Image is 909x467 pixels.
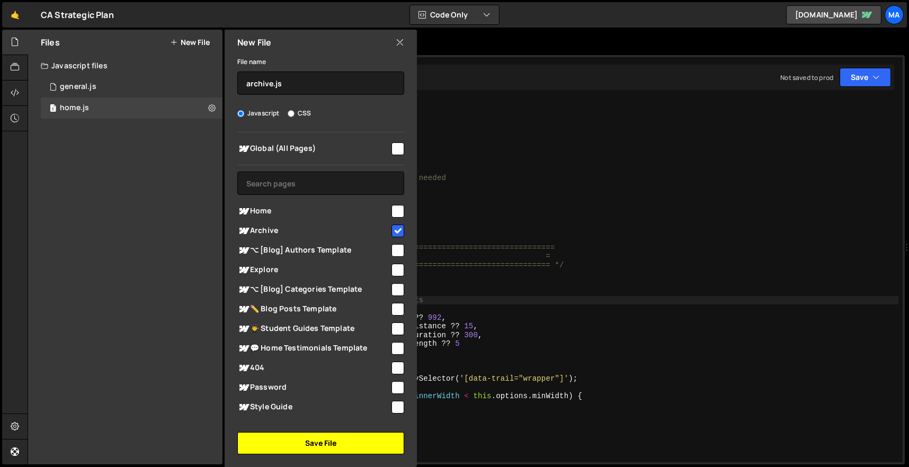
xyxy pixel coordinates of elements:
[41,97,222,119] div: 17131/47267.js
[237,264,390,276] span: Explore
[237,142,390,155] span: Global (All Pages)
[237,401,390,414] span: Style Guide
[780,73,833,82] div: Not saved to prod
[2,2,28,28] a: 🤙
[288,110,295,117] input: CSS
[410,5,499,24] button: Code Only
[237,57,266,67] label: File name
[288,108,311,119] label: CSS
[237,108,280,119] label: Javascript
[237,283,390,296] span: ⌥ [Blog] Categories Template
[786,5,881,24] a: [DOMAIN_NAME]
[50,105,56,113] span: 1
[237,205,390,218] span: Home
[41,37,60,48] h2: Files
[840,68,891,87] button: Save
[237,110,244,117] input: Javascript
[237,224,390,237] span: Archive
[60,103,89,113] div: home.js
[237,381,390,394] span: Password
[237,37,271,48] h2: New File
[60,82,96,92] div: general.js
[237,172,404,195] input: Search pages
[41,76,222,97] div: 17131/47264.js
[885,5,904,24] a: Ma
[237,244,390,257] span: ⌥ [Blog] Authors Template
[237,322,390,335] span: 👨‍🎓 Student Guides Template
[237,342,390,355] span: 💬 Home Testimonials Template
[237,432,404,454] button: Save File
[237,362,390,374] span: 404
[28,55,222,76] div: Javascript files
[237,303,390,316] span: ✏️ Blog Posts Template
[41,8,114,21] div: CA Strategic Plan
[170,38,210,47] button: New File
[237,71,404,95] input: Name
